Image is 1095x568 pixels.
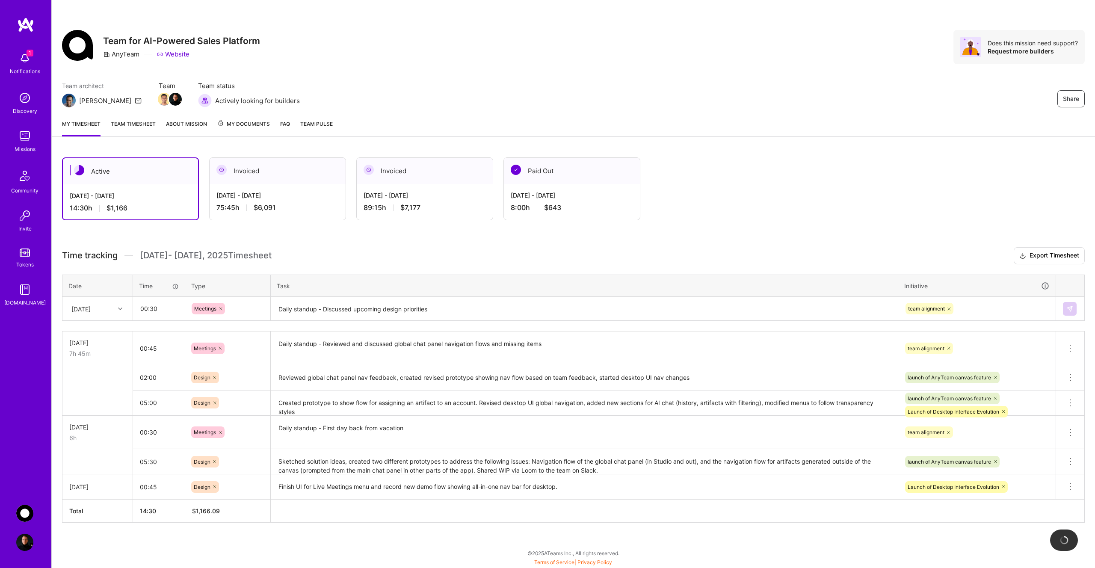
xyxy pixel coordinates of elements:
[210,158,346,184] div: Invoiced
[103,51,110,58] i: icon CompanyGray
[400,203,420,212] span: $7,177
[69,482,126,491] div: [DATE]
[16,534,33,551] img: User Avatar
[544,203,561,212] span: $643
[169,93,182,106] img: Team Member Avatar
[1057,90,1085,107] button: Share
[170,92,181,106] a: Team Member Avatar
[16,207,33,224] img: Invite
[69,423,126,432] div: [DATE]
[908,305,945,312] span: team alignment
[10,67,40,76] div: Notifications
[16,281,33,298] img: guide book
[988,39,1078,47] div: Does this mission need support?
[157,50,189,59] a: Website
[194,374,210,381] span: Design
[13,106,37,115] div: Discovery
[62,94,76,107] img: Team Architect
[908,484,999,490] span: Launch of Desktop Interface Evolution
[133,391,185,414] input: HH:MM
[158,93,171,106] img: Team Member Avatar
[194,305,216,312] span: Meetings
[139,281,179,290] div: Time
[217,119,270,129] span: My Documents
[194,459,210,465] span: Design
[103,50,139,59] div: AnyTeam
[14,505,36,522] a: AnyTeam: Team for AI-Powered Sales Platform
[18,224,32,233] div: Invite
[364,191,486,200] div: [DATE] - [DATE]
[1060,536,1068,544] img: loading
[62,81,142,90] span: Team architect
[504,158,640,184] div: Paid Out
[271,275,898,297] th: Task
[17,17,34,33] img: logo
[215,96,300,105] span: Actively looking for builders
[62,30,93,61] img: Company Logo
[159,81,181,90] span: Team
[4,298,46,307] div: [DOMAIN_NAME]
[133,421,185,444] input: HH:MM
[79,96,131,105] div: [PERSON_NAME]
[198,94,212,107] img: Actively looking for builders
[280,119,290,136] a: FAQ
[133,476,185,498] input: HH:MM
[216,203,339,212] div: 75:45 h
[166,119,207,136] a: About Mission
[69,338,126,347] div: [DATE]
[71,304,91,313] div: [DATE]
[364,165,374,175] img: Invoiced
[272,366,897,390] textarea: Reviewed global chat panel nav feedback, created revised prototype showing nav flow based on team...
[1014,247,1085,264] button: Export Timesheet
[216,191,339,200] div: [DATE] - [DATE]
[908,374,991,381] span: launch of AnyTeam canvas feature
[511,203,633,212] div: 8:00 h
[133,297,184,320] input: HH:MM
[111,119,156,136] a: Team timesheet
[988,47,1078,55] div: Request more builders
[908,395,991,402] span: launch of AnyTeam canvas feature
[15,166,35,186] img: Community
[908,429,944,435] span: team alignment
[364,203,486,212] div: 89:15 h
[159,92,170,106] a: Team Member Avatar
[62,250,118,261] span: Time tracking
[69,349,126,358] div: 7h 45m
[133,366,185,389] input: HH:MM
[62,119,101,136] a: My timesheet
[63,158,198,184] div: Active
[20,248,30,257] img: tokens
[300,119,333,136] a: Team Pulse
[133,450,185,473] input: HH:MM
[511,191,633,200] div: [DATE] - [DATE]
[272,391,897,415] textarea: Created prototype to show flow for assigning an artifact to an account. Revised desktop UI global...
[194,484,210,490] span: Design
[74,165,84,175] img: Active
[254,203,276,212] span: $6,091
[1019,251,1026,260] i: icon Download
[107,204,127,213] span: $1,166
[272,332,897,364] textarea: Daily standup - Reviewed and discussed global chat panel navigation flows and missing items
[908,459,991,465] span: launch of AnyTeam canvas feature
[272,417,897,449] textarea: Daily standup - First day back from vacation
[534,559,574,565] a: Terms of Service
[272,298,897,320] textarea: Daily standup - Discussed upcoming design priorities
[16,89,33,106] img: discovery
[185,275,271,297] th: Type
[198,81,300,90] span: Team status
[15,145,36,154] div: Missions
[908,408,999,415] span: Launch of Desktop Interface Evolution
[103,35,260,46] h3: Team for AI-Powered Sales Platform
[511,165,521,175] img: Paid Out
[70,191,191,200] div: [DATE] - [DATE]
[300,121,333,127] span: Team Pulse
[577,559,612,565] a: Privacy Policy
[69,433,126,442] div: 6h
[357,158,493,184] div: Invoiced
[272,475,897,499] textarea: Finish UI for Live Meetings menu and record new demo flow showing all-in-one nav bar for desktop.
[140,250,272,261] span: [DATE] - [DATE] , 2025 Timesheet
[14,534,36,551] a: User Avatar
[133,500,185,523] th: 14:30
[534,559,612,565] span: |
[194,429,216,435] span: Meetings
